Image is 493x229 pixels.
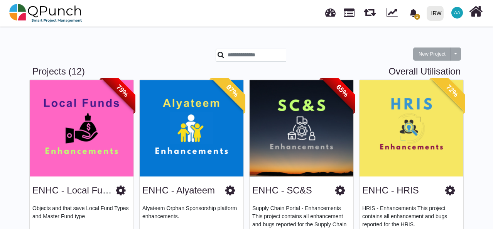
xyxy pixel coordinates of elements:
[362,185,419,195] a: ENHC - HRIS
[325,5,336,16] span: Dashboard
[321,70,364,112] span: 65%
[405,0,424,25] a: bell fill1
[364,4,376,17] span: Releases
[32,185,117,195] a: ENHC - Local Funds
[32,204,131,227] p: Objects and that save Local Fund Types and Master Fund type
[388,66,461,77] a: Overall Utilisation
[211,70,254,112] span: 87%
[407,6,420,20] div: Notification
[431,7,442,20] div: IRW
[409,9,417,17] svg: bell fill
[142,185,215,196] h3: ENHC - Alyateem
[423,0,447,26] a: IRW
[447,0,468,25] a: AA
[454,10,460,15] span: AA
[142,204,241,227] p: Alyateem Orphan Sponsorship platform enhancements.
[362,204,461,227] p: HRIS - Enhancements This project contains all enhancement and bugs reported for the HRIS.
[413,47,451,61] button: New Project
[414,14,420,20] span: 1
[469,4,483,19] i: Home
[32,185,116,196] h3: ENHC - Local Funds
[362,185,419,196] h3: ENHC - HRIS
[451,7,463,19] span: Ahad Ahmed Taji
[431,70,474,112] span: 72%
[9,2,82,25] img: qpunch-sp.fa6292f.png
[252,185,312,196] h3: ENHC - SC&S
[101,70,144,112] span: 79%
[344,5,355,17] span: Projects
[32,66,461,77] h3: Projects (12)
[252,204,351,227] p: Supply Chain Portal - Enhancements This project contains all enhancement and bugs reported for th...
[142,185,215,195] a: ENHC - Alyateem
[383,0,405,26] div: Dynamic Report
[252,185,312,195] a: ENHC - SC&S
